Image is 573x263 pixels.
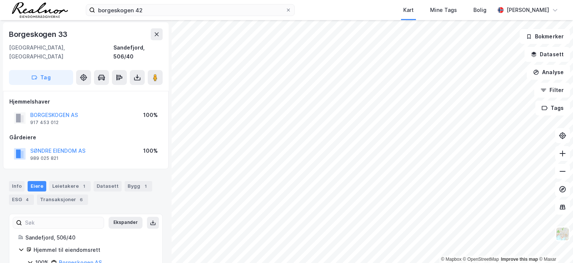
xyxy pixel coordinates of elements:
button: Analyse [527,65,570,80]
div: 917 453 012 [30,120,59,126]
div: ESG [9,194,34,205]
div: Eiere [28,181,46,191]
div: 4 [24,196,31,203]
div: Bygg [125,181,152,191]
div: Borgeskogen 33 [9,28,69,40]
div: Transaksjoner [37,194,88,205]
div: Sandefjord, 506/40 [25,233,153,242]
div: Bolig [473,6,486,15]
input: Søk på adresse, matrikkel, gårdeiere, leietakere eller personer [95,4,285,16]
a: Mapbox [441,257,461,262]
button: Bokmerker [520,29,570,44]
div: Datasett [94,181,122,191]
div: Sandefjord, 506/40 [113,43,163,61]
div: 1 [80,183,88,190]
button: Ekspander [109,217,143,229]
div: 100% [143,146,158,155]
div: Info [9,181,25,191]
img: realnor-logo.934646d98de889bb5806.png [12,2,68,18]
div: 6 [78,196,85,203]
div: Gårdeiere [9,133,162,142]
div: Hjemmel til eiendomsrett [34,245,153,254]
button: Filter [534,83,570,98]
img: Z [555,227,570,241]
div: [PERSON_NAME] [507,6,549,15]
div: Leietakere [49,181,91,191]
div: Mine Tags [430,6,457,15]
a: Improve this map [501,257,538,262]
button: Datasett [525,47,570,62]
div: [GEOGRAPHIC_DATA], [GEOGRAPHIC_DATA] [9,43,113,61]
div: 989 025 821 [30,155,59,161]
div: Kart [403,6,414,15]
button: Tag [9,70,73,85]
div: 100% [143,111,158,120]
div: 1 [142,183,149,190]
iframe: Chat Widget [536,227,573,263]
button: Tags [535,101,570,115]
div: Kontrollprogram for chat [536,227,573,263]
div: Hjemmelshaver [9,97,162,106]
a: OpenStreetMap [463,257,499,262]
input: Søk [22,217,104,228]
